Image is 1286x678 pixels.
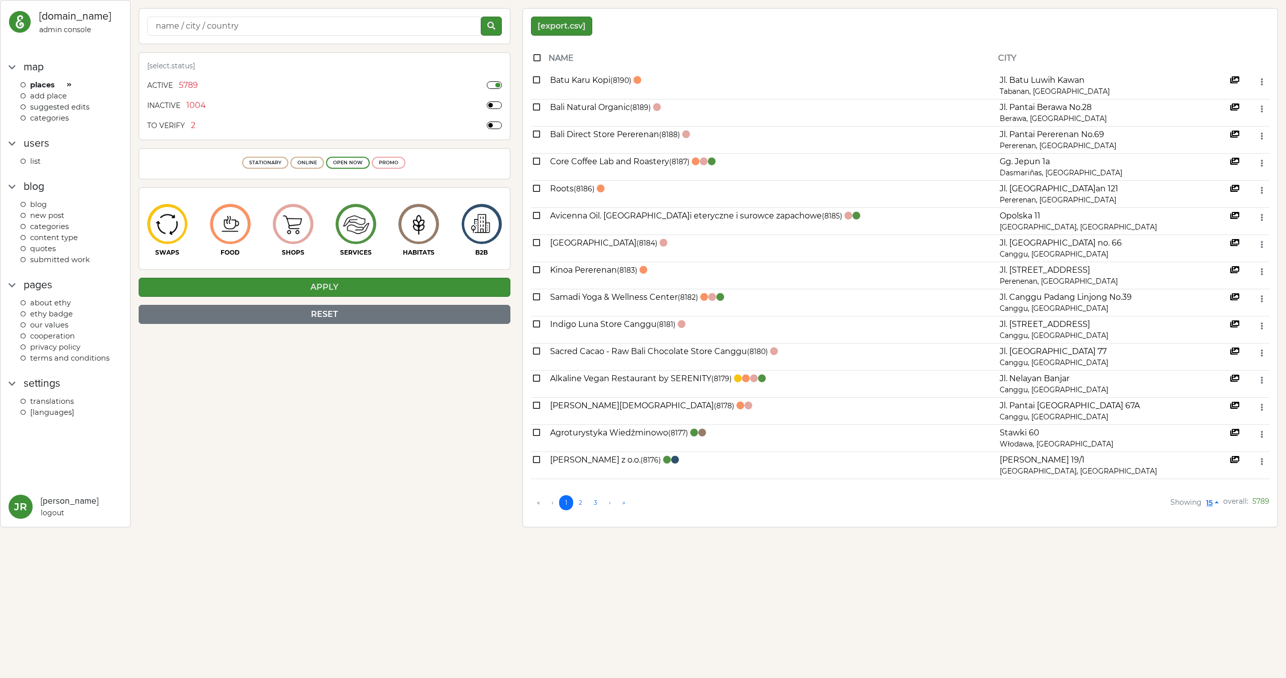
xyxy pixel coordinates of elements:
span: Alkaline Vegan Restaurant by SERENITY [550,374,732,383]
div: logout [41,508,98,518]
span: Indigo Luna Store Canggu [550,319,676,329]
span: 2 [191,120,195,132]
button: 15 [1202,495,1223,511]
span: [languages] [30,408,74,417]
div: Users [24,136,49,152]
span: Sacred Cacao - Raw Bali Chocolate Store Canggu [550,347,768,356]
span: Our values [30,320,68,329]
th: city [998,44,1228,72]
div: Canggu, [GEOGRAPHIC_DATA] [1000,303,1226,314]
div: Jl. [GEOGRAPHIC_DATA] no. 66 [1000,237,1226,249]
span: [GEOGRAPHIC_DATA] [550,238,658,248]
span: ADD PLACE [30,91,67,100]
span: 5789 [179,79,198,91]
span: Submitted work [30,255,90,264]
div: [DOMAIN_NAME] [39,9,111,25]
div: admin console [39,25,111,35]
div: Canggu, [GEOGRAPHIC_DATA] [1000,385,1226,395]
span: [PERSON_NAME] z o.o. [550,455,661,465]
span: list [30,157,41,166]
span: New post [30,211,64,220]
span: Terms and conditions [30,354,110,363]
span: Quotes [30,244,56,253]
div: Berawa, [GEOGRAPHIC_DATA] [1000,114,1226,124]
div: Jl. Batu Luwih Kawan [1000,74,1226,86]
div: [GEOGRAPHIC_DATA], [GEOGRAPHIC_DATA] [1000,466,1226,477]
div: Canggu, [GEOGRAPHIC_DATA] [1000,358,1226,368]
div: OPEN NOW [333,159,363,166]
small: (8180) [747,347,768,356]
span: Showing [1170,498,1202,507]
div: Inactive [147,100,180,111]
img: icon-image [213,212,247,237]
div: Jl. Nelayan Banjar [1000,373,1226,385]
small: (8176) [640,456,661,465]
div: Tabanan, [GEOGRAPHIC_DATA] [1000,86,1226,97]
a: » [616,495,631,510]
small: (8187) [669,157,690,166]
div: Jl. Pantai Berawa No.28 [1000,101,1226,114]
span: CONTENT TYPE [30,233,78,242]
span: Places [30,80,55,89]
img: icon-image [465,209,498,239]
a: 1 [559,495,573,510]
span: Kinoa Pererenan [550,265,637,275]
div: Jl. Canggu Padang Linjong No.39 [1000,291,1226,303]
div: map [24,59,44,75]
small: (8177) [668,428,688,437]
div: Jl. Pantai [GEOGRAPHIC_DATA] 67A [1000,400,1226,412]
div: Jl. [GEOGRAPHIC_DATA]an 121 [1000,183,1226,195]
div: ONLINE [297,159,317,166]
div: Canggu, [GEOGRAPHIC_DATA] [1000,330,1226,341]
a: › [603,495,617,510]
a: 2 [573,495,588,510]
img: icon-image [339,207,373,241]
div: Pages [24,277,52,293]
div: Pererenan, [GEOGRAPHIC_DATA] [1000,141,1226,151]
div: Jl. [GEOGRAPHIC_DATA] 77 [1000,346,1226,358]
small: (8181) [657,320,676,329]
input: Search [147,17,481,36]
span: Batu Karu Kopi [550,75,631,85]
small: (8184) [636,239,658,248]
div: TO VERIFY [147,121,185,131]
div: FOOD [210,248,250,257]
th: name [548,44,998,72]
span: 5789 [1252,497,1269,506]
small: (8188) [659,130,680,139]
div: Canggu, [GEOGRAPHIC_DATA] [1000,249,1226,260]
img: icon-image [402,208,436,240]
span: Samadi Yoga & Wellness Center [550,292,698,302]
small: (8185) [822,211,842,220]
img: icon-image [276,208,310,240]
img: ethy-logo [9,11,31,33]
div: Canggu, [GEOGRAPHIC_DATA] [1000,412,1226,422]
span: Bali Direct Store Pererenan [550,130,680,139]
span: Core Coffee Lab and Roastery [550,157,690,166]
span: categories [30,114,69,123]
div: blog [24,179,44,195]
div: SHOPS [273,248,313,257]
div: Włodawa, [GEOGRAPHIC_DATA] [1000,439,1226,449]
small: (8182) [678,293,698,302]
span: Translations [30,397,74,406]
span: 1004 [186,99,206,111]
small: (8189) [630,103,651,112]
div: APPLY [139,278,510,297]
div: [GEOGRAPHIC_DATA], [GEOGRAPHIC_DATA] [1000,222,1226,233]
button: JR [9,495,33,519]
small: (8190) [610,76,631,85]
div: Dasmariñas, [GEOGRAPHIC_DATA] [1000,168,1226,178]
small: (8179) [711,374,732,383]
span: Bali Natural Organic [550,102,651,112]
span: [PERSON_NAME][DEMOGRAPHIC_DATA] [550,401,734,410]
span: Categories [30,222,69,231]
span: Suggested edits [30,102,89,111]
div: [PERSON_NAME] 19/1 [1000,454,1226,466]
span: Blog [30,200,47,209]
div: PROMO [379,159,398,166]
small: (8178) [714,401,734,410]
span: overall: [1223,497,1248,506]
div: B2B [462,248,502,257]
img: icon-image [151,209,184,239]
